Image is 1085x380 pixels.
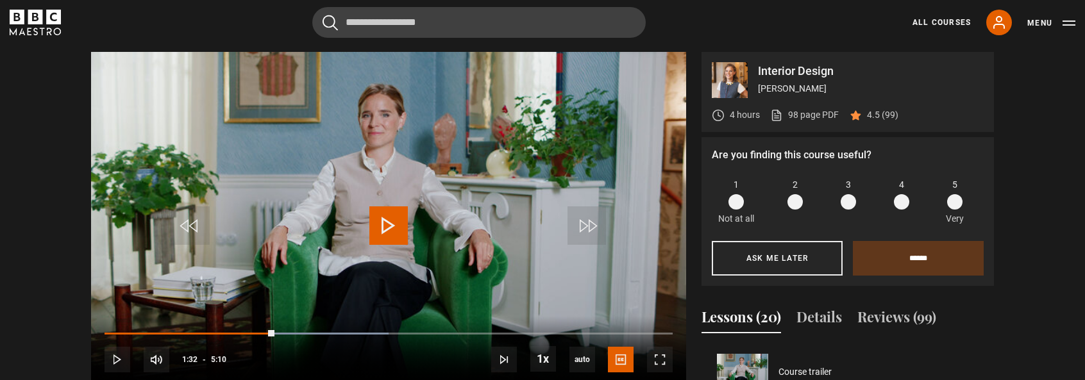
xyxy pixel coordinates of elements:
button: Toggle navigation [1027,17,1075,29]
button: Submit the search query [323,15,338,31]
a: All Courses [913,17,971,28]
span: 1:32 [182,348,198,371]
span: 5:10 [211,348,226,371]
span: 5 [952,178,957,192]
button: Playback Rate [530,346,556,372]
button: Lessons (20) [702,306,781,333]
div: Progress Bar [105,333,673,335]
button: Reviews (99) [857,306,936,333]
button: Fullscreen [647,347,673,372]
span: 3 [846,178,851,192]
button: Ask me later [712,241,843,276]
p: [PERSON_NAME] [758,82,984,95]
p: 4.5 (99) [867,108,898,122]
button: Play [105,347,130,372]
span: 2 [793,178,798,192]
span: auto [569,347,595,372]
p: Are you finding this course useful? [712,147,984,163]
button: Details [796,306,842,333]
input: Search [312,7,646,38]
span: 1 [734,178,739,192]
div: Current quality: 720p [569,347,595,372]
p: Interior Design [758,65,984,77]
button: Mute [144,347,169,372]
p: Very [942,212,967,226]
p: 4 hours [730,108,760,122]
a: 98 page PDF [770,108,839,122]
svg: BBC Maestro [10,10,61,35]
button: Next Lesson [491,347,517,372]
button: Captions [608,347,634,372]
a: Course trailer [778,365,832,379]
span: - [203,355,206,364]
p: Not at all [718,212,754,226]
span: 4 [899,178,904,192]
